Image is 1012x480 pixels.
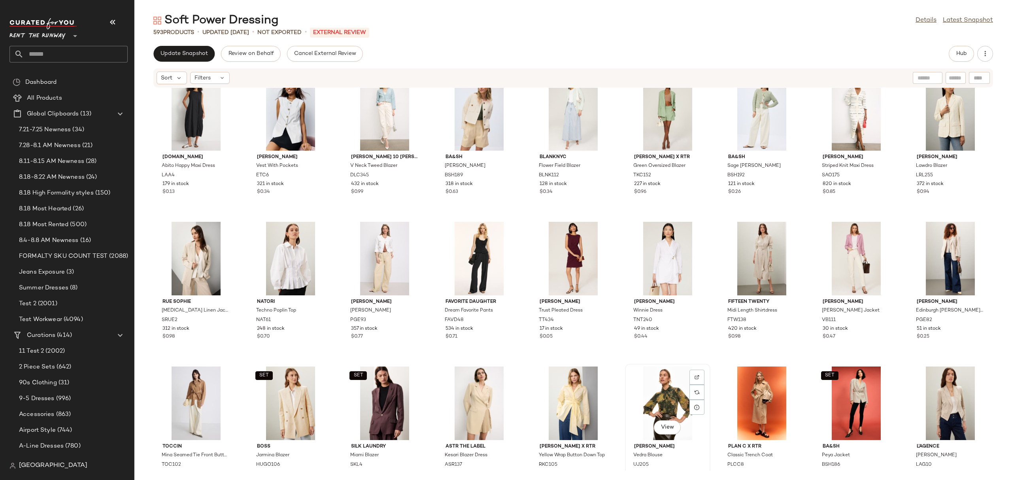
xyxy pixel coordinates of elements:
[162,470,190,477] span: 289 in stock
[727,163,781,170] span: Sage [PERSON_NAME]
[823,325,848,333] span: 30 in stock
[162,154,230,161] span: [DOMAIN_NAME]
[351,154,418,161] span: [PERSON_NAME] 10 [PERSON_NAME] x RTR
[634,443,701,450] span: [PERSON_NAME]
[917,189,929,196] span: $0.94
[539,317,554,324] span: TT434
[540,181,567,188] span: 128 in stock
[539,172,559,179] span: BLNK112
[19,173,85,182] span: 8.18-8.22 AM Newness
[56,426,72,435] span: (744)
[540,154,607,161] span: BLANKNYC
[722,367,802,440] img: PLCC8.jpg
[695,390,699,395] img: svg%3e
[153,13,279,28] div: Soft Power Dressing
[156,367,236,440] img: TOC102.jpg
[55,394,71,403] span: (996)
[345,367,425,440] img: SKL4.jpg
[823,181,851,188] span: 820 in stock
[161,74,172,82] span: Sort
[350,317,366,324] span: PGE93
[160,51,208,57] span: Update Snapshot
[728,154,795,161] span: ba&sh
[633,452,663,459] span: Vedra Blouse
[823,470,849,477] span: 327 in stock
[257,333,270,340] span: $0.70
[539,461,557,469] span: RKC105
[228,51,274,57] span: Review on Behalf
[162,452,229,459] span: Mina Seamed Tie Front Button Down
[9,27,66,41] span: Rent the Runway
[823,154,890,161] span: [PERSON_NAME]
[349,371,367,380] button: SET
[539,163,580,170] span: Flower Field Blazer
[722,222,802,295] img: FTW138.jpg
[19,426,56,435] span: Airport Style
[634,181,661,188] span: 227 in stock
[153,17,161,25] img: svg%3e
[55,331,72,340] span: (414)
[194,74,211,82] span: Filters
[84,157,97,166] span: (28)
[19,189,94,198] span: 8.18 High Formality styles
[728,299,795,306] span: Fifteen Twenty
[19,268,65,277] span: Jeans Exposure
[446,470,473,477] span: 295 in stock
[956,51,967,57] span: Hub
[251,222,330,295] img: NAT61.jpg
[539,307,583,314] span: Trust Pleated Dress
[57,378,70,387] span: (31)
[153,30,163,36] span: 593
[540,470,568,477] span: 200 in stock
[27,94,62,103] span: All Products
[539,452,605,459] span: Yellow Wrap Button Down Top
[19,252,108,261] span: FORMALTY SKU COUNT TEST
[256,163,298,170] span: Vest With Pockets
[257,181,284,188] span: 321 in stock
[917,299,984,306] span: [PERSON_NAME]
[221,46,280,62] button: Review on Behalf
[916,16,936,25] a: Details
[540,189,553,196] span: $0.34
[728,189,741,196] span: $0.26
[350,461,363,469] span: SKL4
[439,367,519,440] img: ASR137.jpg
[351,189,363,196] span: $0.99
[71,125,84,134] span: (34)
[257,299,324,306] span: Natori
[36,299,57,308] span: (2001)
[916,163,947,170] span: Lawdro Blazer
[633,172,651,179] span: TKC152
[257,189,270,196] span: $0.34
[633,163,685,170] span: Green Oversized Blazer
[350,452,379,459] span: Miami Blazer
[256,307,296,314] span: Techno Poplin Top
[19,236,79,245] span: 8.4-8.8 AM Newness
[251,367,330,440] img: HUGO106.jpg
[446,325,473,333] span: 534 in stock
[916,461,932,469] span: LAG10
[445,317,464,324] span: FAVD48
[533,222,613,295] img: TT434.jpg
[19,283,68,293] span: Summer Dresses
[256,461,280,469] span: HUGO106
[19,141,81,150] span: 7.28-8.1 AM Newness
[540,333,553,340] span: $0.05
[821,371,838,380] button: SET
[910,222,990,295] img: PGE82.jpg
[71,457,80,467] span: (2)
[917,325,941,333] span: 51 in stock
[162,333,175,340] span: $0.98
[823,443,890,450] span: ba&sh
[628,367,708,440] img: UJ205.jpg
[19,125,71,134] span: 7.21-7.25 Newness
[633,307,663,314] span: Winnie Dress
[19,394,55,403] span: 9-5 Dresses
[19,204,71,214] span: 8.18 Most Hearted
[446,189,458,196] span: $0.63
[162,461,181,469] span: TOC102
[305,28,307,37] span: •
[728,470,755,477] span: 299 in stock
[19,315,62,324] span: Test Workwear
[540,299,607,306] span: [PERSON_NAME]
